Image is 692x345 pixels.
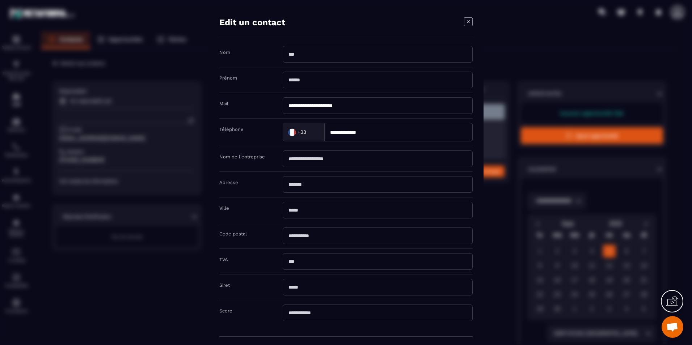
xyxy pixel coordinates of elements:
[298,128,306,136] span: +33
[219,282,230,288] label: Siret
[662,316,683,338] a: Ouvrir le chat
[219,50,230,55] label: Nom
[219,205,229,211] label: Ville
[283,123,324,141] div: Search for option
[219,101,228,106] label: Mail
[308,127,317,137] input: Search for option
[285,125,299,139] img: Country Flag
[219,180,238,185] label: Adresse
[219,231,247,237] label: Code postal
[219,75,237,81] label: Prénom
[219,17,285,27] h4: Edit un contact
[219,127,244,132] label: Téléphone
[219,308,232,314] label: Score
[219,154,265,159] label: Nom de l'entreprise
[219,257,228,262] label: TVA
